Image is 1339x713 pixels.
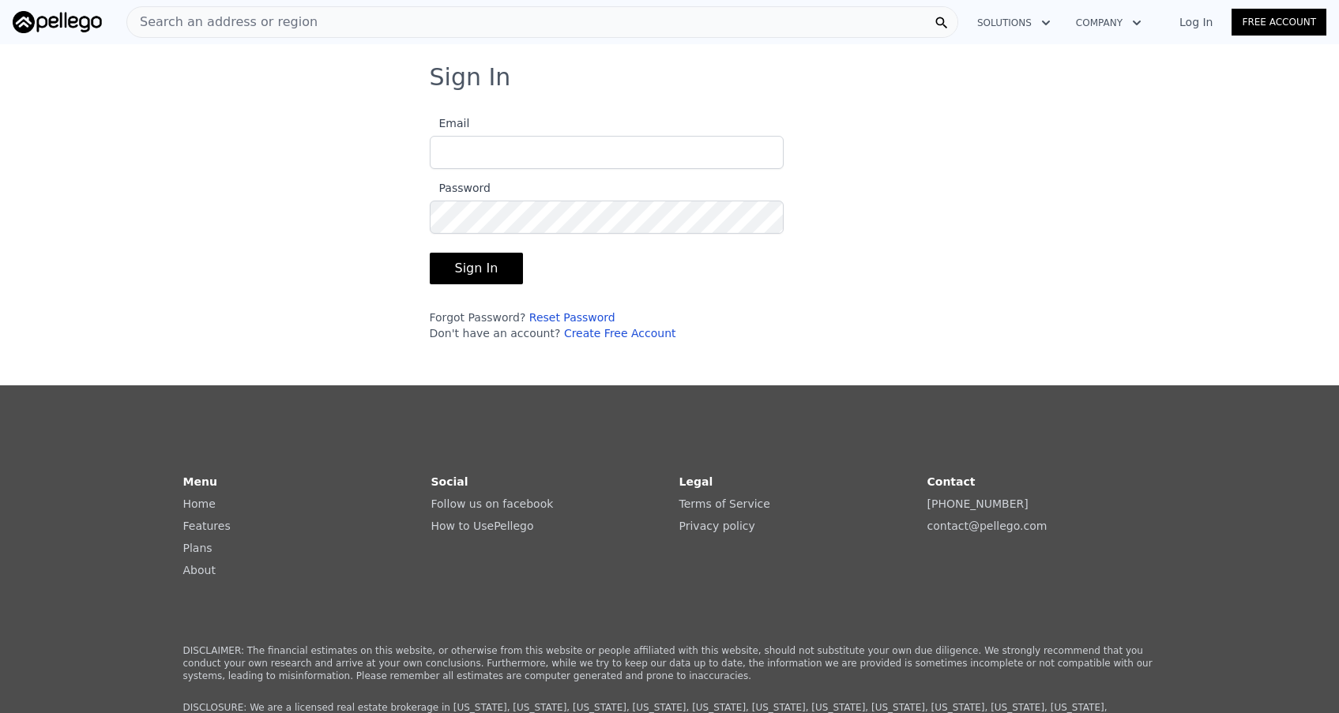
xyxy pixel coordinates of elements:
[927,475,976,488] strong: Contact
[183,497,216,510] a: Home
[529,311,615,324] a: Reset Password
[183,644,1157,682] p: DISCLAIMER: The financial estimates on this website, or otherwise from this website or people aff...
[183,542,213,554] a: Plans
[679,497,770,510] a: Terms of Service
[183,520,231,532] a: Features
[430,117,470,129] span: Email
[679,475,713,488] strong: Legal
[927,520,1048,532] a: contact@pellego.com
[965,9,1063,37] button: Solutions
[13,11,102,33] img: Pellego
[1063,9,1154,37] button: Company
[679,520,755,532] a: Privacy policy
[431,475,468,488] strong: Social
[430,136,784,169] input: Email
[1160,14,1232,30] a: Log In
[431,520,534,532] a: How to UsePellego
[564,327,676,340] a: Create Free Account
[430,201,784,234] input: Password
[927,497,1029,510] a: [PHONE_NUMBER]
[430,310,784,341] div: Forgot Password? Don't have an account?
[430,182,491,194] span: Password
[1232,9,1326,36] a: Free Account
[431,497,554,510] a: Follow us on facebook
[183,564,216,576] a: About
[430,63,910,92] h3: Sign In
[430,253,524,284] button: Sign In
[127,13,318,32] span: Search an address or region
[183,475,217,488] strong: Menu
